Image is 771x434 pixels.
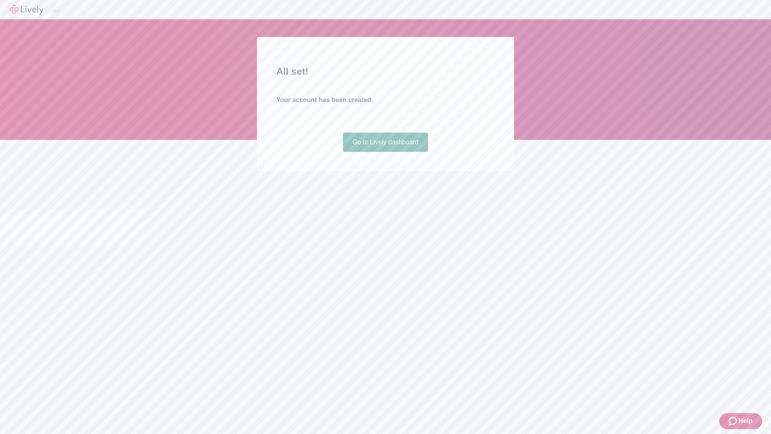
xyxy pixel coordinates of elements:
[738,416,753,426] span: Help
[729,416,738,426] svg: Zendesk support icon
[10,5,43,14] img: Lively
[343,133,428,152] a: Go to Lively dashboard
[276,95,495,105] h4: Your account has been created.
[276,64,495,79] h2: All set!
[53,10,59,12] button: Log out
[719,413,762,429] button: Zendesk support iconHelp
